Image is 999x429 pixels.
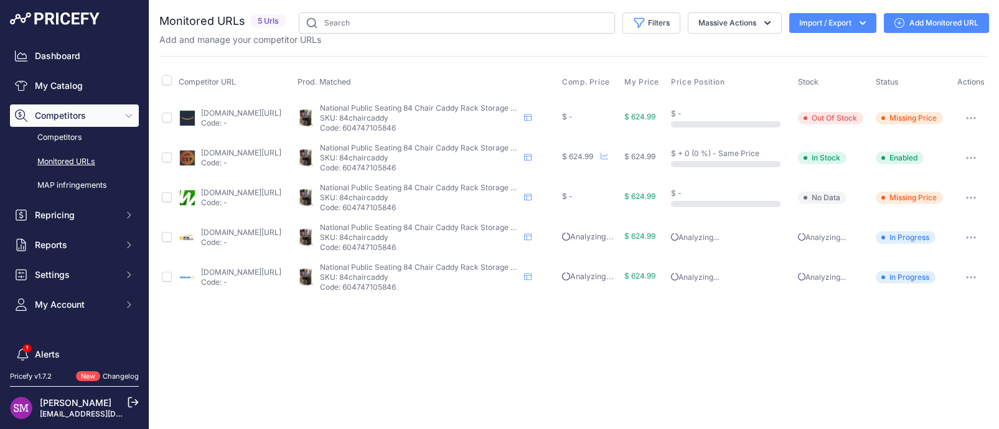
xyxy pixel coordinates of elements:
a: [PERSON_NAME] [40,397,111,408]
button: Reports [10,234,139,256]
span: My Price [624,77,659,87]
button: Price Position [671,77,727,87]
span: National Public Seating 84 Chair Caddy Rack Storage Cart - Dark Brown - 67 Inches W X 33 Inches D... [320,183,726,192]
button: My Price [624,77,662,87]
span: Reports [35,239,116,251]
a: [DOMAIN_NAME][URL] [201,108,281,118]
p: Code: 604747105846 [320,163,519,173]
span: National Public Seating 84 Chair Caddy Rack Storage Cart - Dark Brown - 67 Inches W X 33 Inches D... [320,103,726,113]
span: Settings [35,269,116,281]
button: Filters [622,12,680,34]
span: National Public Seating 84 Chair Caddy Rack Storage Cart - Dark Brown - 67 Inches W X 33 Inches D... [320,262,726,272]
span: $ 624.99 [624,152,655,161]
span: Repricing [35,209,116,221]
button: Settings [10,264,139,286]
div: $ - [671,109,793,119]
p: SKU: 84chaircaddy [320,272,519,282]
a: [DOMAIN_NAME][URL] [201,188,281,197]
p: SKU: 84chaircaddy [320,193,519,203]
span: Prod. Matched [298,77,351,86]
span: $ + 0 (0 %) - Same Price [671,149,759,158]
a: Add Monitored URL [884,13,989,33]
span: $ 624.99 [624,112,655,121]
a: Monitored URLs [10,151,139,173]
button: Comp. Price [562,77,612,87]
p: SKU: 84chaircaddy [320,153,519,163]
span: In Progress [876,231,936,244]
a: Changelog [103,372,139,381]
p: Code: 604747105846 [320,123,519,133]
span: My Account [35,298,116,311]
button: Import / Export [789,13,876,33]
span: Out Of Stock [798,112,863,124]
span: New [76,371,100,382]
span: 5 Urls [250,14,286,29]
span: In Progress [876,271,936,284]
span: No Data [798,191,847,204]
span: Analyzing... [562,272,613,281]
h2: Monitored URLs [159,12,245,30]
nav: Sidebar [10,45,139,413]
p: Code: - [201,158,281,168]
p: Code: - [201,118,281,128]
a: Dashboard [10,45,139,67]
div: $ - [562,112,619,122]
div: $ - [671,188,793,198]
div: $ - [562,191,619,201]
p: Add and manage your competitor URLs [159,34,321,46]
p: Code: - [201,277,281,287]
a: Competitors [10,127,139,149]
p: Code: 604747105846 [320,203,519,213]
p: Analyzing... [671,272,793,282]
span: Missing Price [876,191,943,204]
p: Analyzing... [671,233,793,242]
button: Massive Actions [688,12,782,34]
p: SKU: 84chaircaddy [320,113,519,123]
span: $ 624.99 [624,231,655,241]
span: Stock [798,77,818,86]
p: Code: - [201,238,281,247]
span: National Public Seating 84 Chair Caddy Rack Storage Cart - Dark Brown - 67 Inches W X 33 Inches D... [320,143,726,152]
span: Analyzing... [562,232,613,241]
span: Status [876,77,899,86]
button: Repricing [10,204,139,226]
span: National Public Seating 84 Chair Caddy Rack Storage Cart - Dark Brown - 67 Inches W X 33 Inches D... [320,223,726,232]
a: [DOMAIN_NAME][URL] [201,148,281,157]
p: Code: - [201,198,281,208]
span: $ 624.99 [624,271,655,280]
p: SKU: 84chaircaddy [320,233,519,242]
a: MAP infringements [10,175,139,196]
a: [DOMAIN_NAME][URL] [201,228,281,237]
button: My Account [10,293,139,316]
span: Missing Price [876,112,943,124]
a: My Catalog [10,75,139,97]
span: Price Position [671,77,725,87]
span: Competitors [35,109,116,122]
a: [DOMAIN_NAME][URL] [201,267,281,277]
p: Code: 604747105846 [320,282,519,292]
span: Competitor URL [179,77,236,86]
input: Search [299,12,615,34]
span: $ 624.99 [624,191,655,201]
a: Alerts [10,343,139,366]
p: Analyzing... [798,233,871,242]
p: Analyzing... [798,272,871,282]
a: [EMAIL_ADDRESS][DOMAIN_NAME] [40,409,170,418]
img: Pricefy Logo [10,12,100,25]
div: Pricefy v1.7.2 [10,371,52,382]
span: $ 624.99 [562,152,593,161]
span: Actions [957,77,985,86]
span: Comp. Price [562,77,610,87]
p: Code: 604747105846 [320,242,519,252]
span: In Stock [798,152,847,164]
span: Enabled [876,152,924,164]
button: Competitors [10,104,139,127]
